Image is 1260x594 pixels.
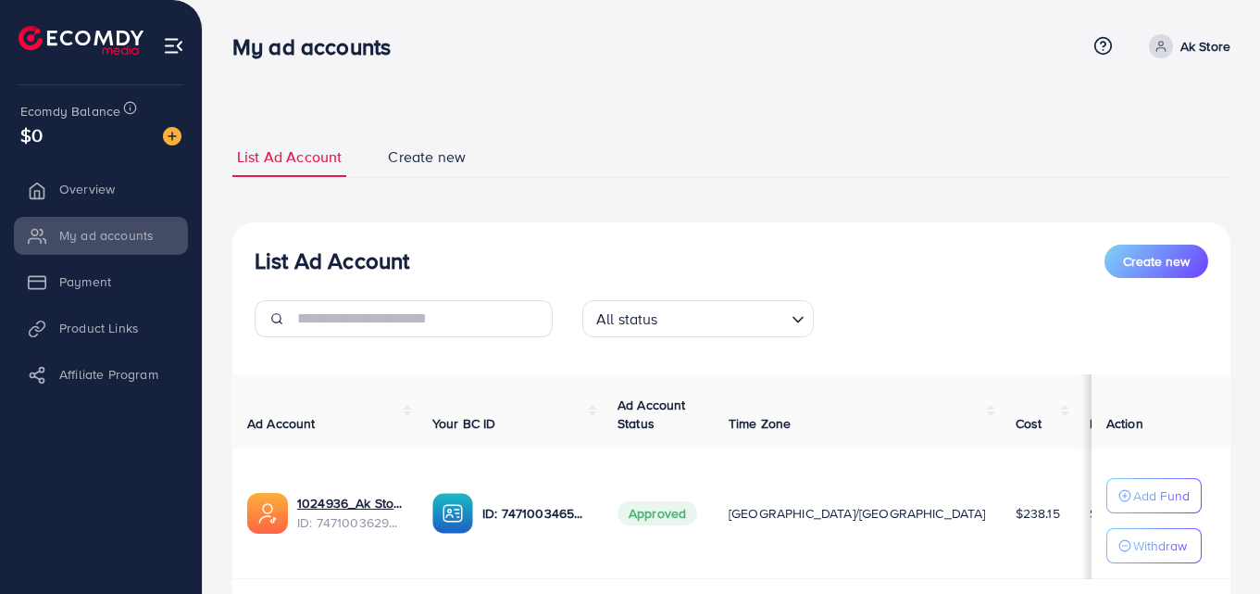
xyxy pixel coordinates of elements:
p: ID: 7471003465985064977 [482,502,588,524]
a: 1024936_Ak Store_1739478585720 [297,494,403,512]
span: $238.15 [1016,504,1060,523]
img: logo [19,26,143,55]
button: Create new [1104,245,1208,278]
div: Search for option [582,300,814,337]
span: Ecomdy Balance [20,102,120,120]
span: ID: 7471003629970210817 [297,513,403,532]
span: Time Zone [729,414,791,433]
img: ic-ads-acc.e4c84228.svg [247,493,288,534]
span: Ad Account [247,414,316,433]
span: Ad Account Status [618,396,686,433]
button: Withdraw [1106,528,1202,563]
span: All status [593,306,662,333]
h3: List Ad Account [255,247,409,274]
img: menu [163,35,184,57]
div: <span class='underline'>1024936_Ak Store_1739478585720</span></br>7471003629970210817 [297,494,403,532]
span: Create new [388,146,466,168]
span: Action [1106,414,1143,433]
a: Ak Store [1141,34,1230,58]
span: List Ad Account [237,146,342,168]
button: Add Fund [1106,478,1202,513]
h3: My ad accounts [232,33,405,60]
span: Your BC ID [432,414,496,433]
p: Ak Store [1180,35,1230,57]
input: Search for option [664,302,784,333]
span: Create new [1123,252,1190,271]
span: [GEOGRAPHIC_DATA]/[GEOGRAPHIC_DATA] [729,504,986,523]
span: Approved [618,501,697,525]
p: Add Fund [1133,485,1190,507]
span: Cost [1016,414,1042,433]
img: ic-ba-acc.ded83a64.svg [432,493,473,534]
img: image [163,127,181,145]
span: $0 [20,121,43,148]
p: Withdraw [1133,535,1187,557]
